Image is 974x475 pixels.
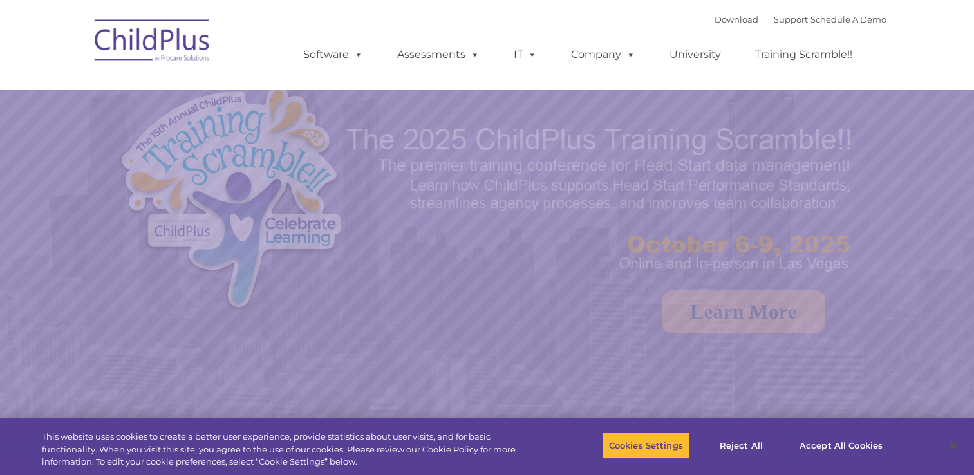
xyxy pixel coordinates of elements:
[939,431,968,460] button: Close
[810,14,886,24] a: Schedule A Demo
[88,10,217,75] img: ChildPlus by Procare Solutions
[701,432,782,459] button: Reject All
[774,14,808,24] a: Support
[558,42,648,68] a: Company
[501,42,550,68] a: IT
[792,432,890,459] button: Accept All Cookies
[715,14,886,24] font: |
[290,42,376,68] a: Software
[715,14,758,24] a: Download
[42,431,536,469] div: This website uses cookies to create a better user experience, provide statistics about user visit...
[742,42,865,68] a: Training Scramble!!
[602,432,690,459] button: Cookies Settings
[384,42,492,68] a: Assessments
[657,42,734,68] a: University
[662,290,825,333] a: Learn More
